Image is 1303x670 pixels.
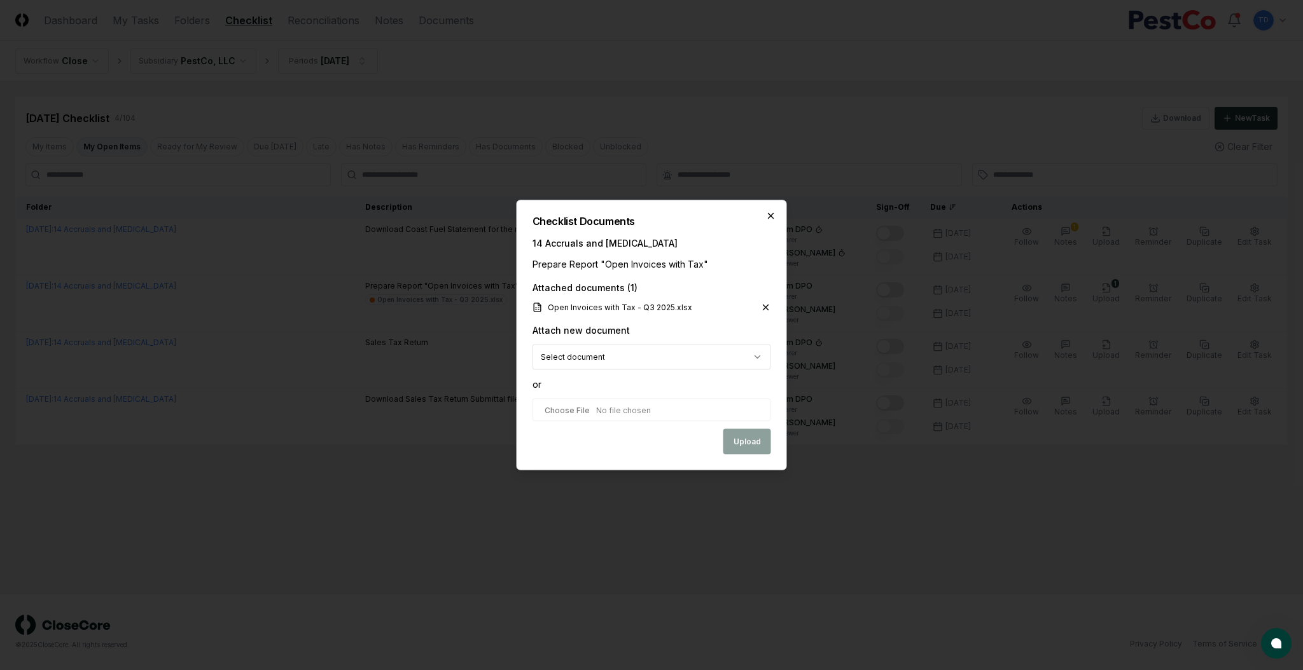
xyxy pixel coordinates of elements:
div: 14 Accruals and [MEDICAL_DATA] [533,236,771,250]
div: Prepare Report "Open Invoices with Tax" [533,257,771,271]
a: Open Invoices with Tax - Q3 2025.xlsx [533,302,707,313]
h2: Checklist Documents [533,216,771,226]
div: or [533,378,771,391]
div: Attach new document [533,324,630,337]
div: Attached documents ( 1 ) [533,281,771,294]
